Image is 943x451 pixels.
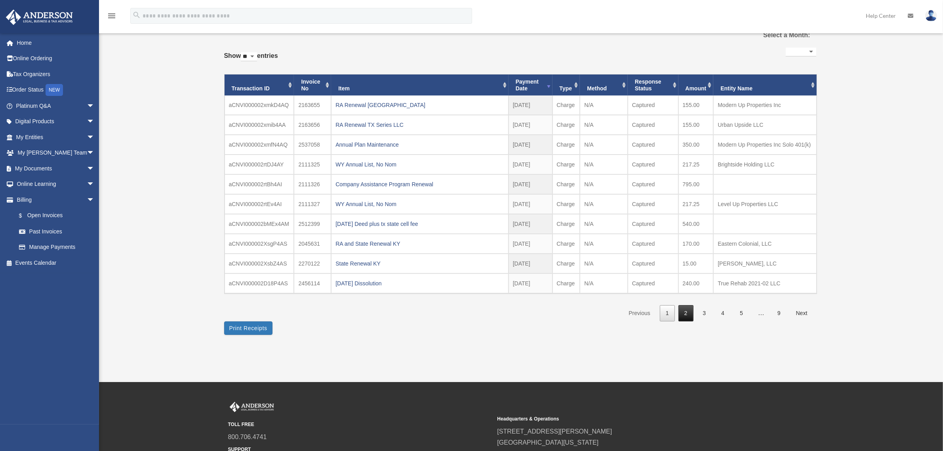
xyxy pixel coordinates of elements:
td: 540.00 [678,214,714,234]
a: My [PERSON_NAME] Teamarrow_drop_down [6,145,107,161]
td: aCNVI000002xmib4AA [225,115,294,135]
div: [DATE] Dissolution [335,278,504,289]
div: RA and State Renewal KY [335,238,504,249]
a: 5 [734,305,749,321]
span: arrow_drop_down [87,192,103,208]
a: 9 [772,305,787,321]
td: Level Up Properties LLC [713,194,816,214]
td: Captured [628,234,678,254]
td: [DATE] [509,96,552,115]
a: Billingarrow_drop_down [6,192,107,208]
span: arrow_drop_down [87,176,103,193]
span: arrow_drop_down [87,161,103,177]
td: Charge [552,273,580,293]
div: [DATE] Deed plus tx state cell fee [335,218,504,229]
td: 155.00 [678,115,714,135]
img: Anderson Advisors Platinum Portal [228,402,276,412]
td: N/A [580,155,627,174]
td: N/A [580,115,627,135]
div: WY Annual List, No Nom [335,159,504,170]
td: [DATE] [509,214,552,234]
td: Captured [628,273,678,293]
span: … [752,310,771,316]
td: [DATE] [509,194,552,214]
a: Home [6,35,107,51]
td: aCNVI000002D18P4AS [225,273,294,293]
td: aCNVI000002rtDJ4AY [225,155,294,174]
td: 2512399 [294,214,331,234]
button: Print Receipts [224,321,272,335]
td: Brightside Holding LLC [713,155,816,174]
td: 350.00 [678,135,714,155]
td: 217.25 [678,155,714,174]
td: Captured [628,194,678,214]
td: aCNVI000002XsbZ4AS [225,254,294,273]
a: My Documentsarrow_drop_down [6,161,107,176]
div: Annual Plan Maintenance [335,139,504,150]
td: 2045631 [294,234,331,254]
th: Type: activate to sort column ascending [552,75,580,96]
td: 795.00 [678,174,714,194]
div: NEW [46,84,63,96]
td: 240.00 [678,273,714,293]
td: Charge [552,115,580,135]
a: Manage Payments [11,239,107,255]
td: 2456114 [294,273,331,293]
td: Captured [628,174,678,194]
td: Charge [552,194,580,214]
td: [DATE] [509,155,552,174]
td: Captured [628,254,678,273]
a: Past Invoices [11,224,103,239]
td: Eastern Colonial, LLC [713,234,816,254]
td: 15.00 [678,254,714,273]
td: 155.00 [678,96,714,115]
td: 2163656 [294,115,331,135]
a: 3 [697,305,712,321]
td: Captured [628,155,678,174]
span: $ [23,211,27,221]
a: [STREET_ADDRESS][PERSON_NAME] [497,428,612,435]
th: Amount: activate to sort column ascending [678,75,714,96]
td: Charge [552,135,580,155]
span: arrow_drop_down [87,129,103,145]
a: Online Learningarrow_drop_down [6,176,107,192]
td: Urban Upside LLC [713,115,816,135]
td: Charge [552,174,580,194]
a: Previous [623,305,656,321]
a: 800.706.4741 [228,434,267,440]
a: My Entitiesarrow_drop_down [6,129,107,145]
td: 170.00 [678,234,714,254]
div: RA Renewal [GEOGRAPHIC_DATA] [335,99,504,111]
span: arrow_drop_down [87,114,103,130]
a: Online Ordering [6,51,107,67]
td: Charge [552,96,580,115]
th: Transaction ID: activate to sort column ascending [225,75,294,96]
th: Invoice No: activate to sort column ascending [294,75,331,96]
td: N/A [580,254,627,273]
a: Tax Organizers [6,66,107,82]
td: 2111327 [294,194,331,214]
th: Method: activate to sort column ascending [580,75,627,96]
small: Headquarters & Operations [497,415,761,423]
a: Events Calendar [6,255,107,271]
div: Company Assistance Program Renewal [335,179,504,190]
td: True Rehab 2021-02 LLC [713,273,816,293]
td: [DATE] [509,174,552,194]
td: [DATE] [509,135,552,155]
td: aCNVI000002rtEv4AI [225,194,294,214]
a: 1 [660,305,675,321]
td: Captured [628,115,678,135]
td: [PERSON_NAME], LLC [713,254,816,273]
td: N/A [580,214,627,234]
label: Show entries [224,50,278,69]
i: search [132,11,141,19]
i: menu [107,11,116,21]
th: Payment Date: activate to sort column ascending [509,75,552,96]
td: [DATE] [509,273,552,293]
td: Captured [628,96,678,115]
img: User Pic [925,10,937,21]
td: Charge [552,234,580,254]
td: N/A [580,96,627,115]
td: N/A [580,234,627,254]
td: N/A [580,194,627,214]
